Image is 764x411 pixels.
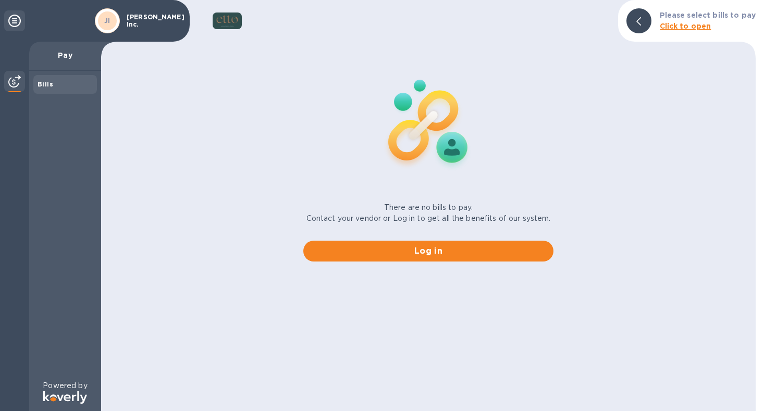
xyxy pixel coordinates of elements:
[38,50,93,60] p: Pay
[104,17,110,24] b: JI
[303,241,553,261] button: Log in
[43,380,87,391] p: Powered by
[43,391,87,404] img: Logo
[306,202,551,224] p: There are no bills to pay. Contact your vendor or Log in to get all the benefits of our system.
[312,245,545,257] span: Log in
[38,80,53,88] b: Bills
[660,11,756,19] b: Please select bills to pay
[127,14,179,28] p: [PERSON_NAME] Inc.
[660,22,711,30] b: Click to open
